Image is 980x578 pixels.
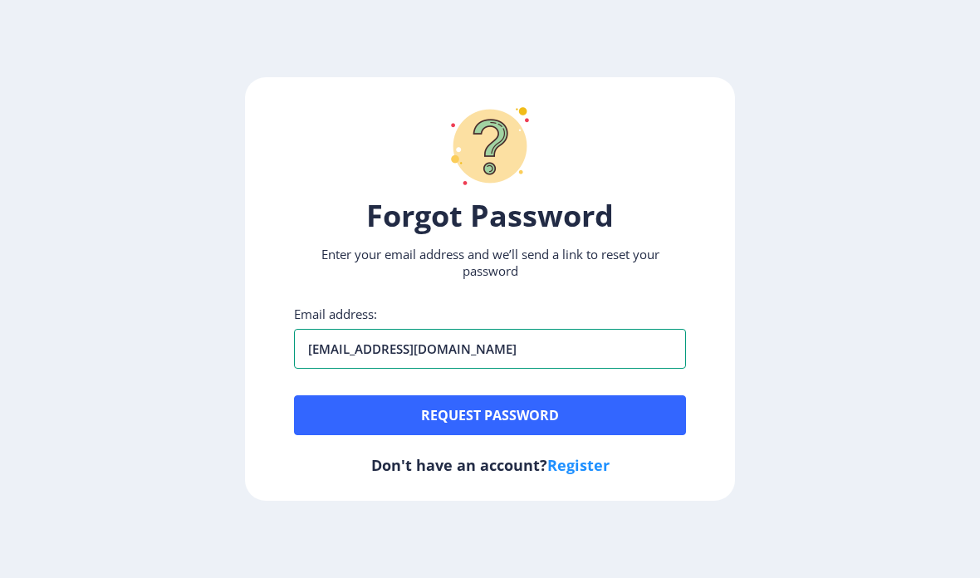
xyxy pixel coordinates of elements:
[294,246,686,279] p: Enter your email address and we’ll send a link to reset your password
[440,96,540,196] img: question-mark
[294,455,686,475] h6: Don't have an account?
[294,395,686,435] button: Request password
[547,455,610,475] a: Register
[294,329,686,369] input: Email address
[294,196,686,236] h1: Forgot Password
[294,306,377,322] label: Email address:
